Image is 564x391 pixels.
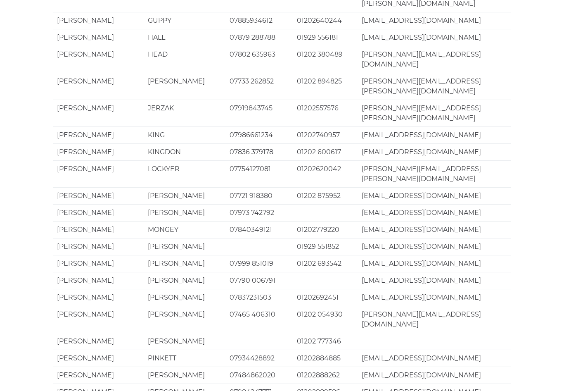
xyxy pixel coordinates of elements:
[225,126,293,143] td: 07986661234
[358,238,511,255] td: [EMAIL_ADDRESS][DOMAIN_NAME]
[358,204,511,221] td: [EMAIL_ADDRESS][DOMAIN_NAME]
[144,238,225,255] td: [PERSON_NAME]
[358,187,511,204] td: [EMAIL_ADDRESS][DOMAIN_NAME]
[358,29,511,46] td: [EMAIL_ADDRESS][DOMAIN_NAME]
[293,367,358,384] td: 01202888262
[144,289,225,306] td: [PERSON_NAME]
[144,100,225,126] td: JERZAK
[293,333,358,350] td: 01202 777346
[358,46,511,73] td: [PERSON_NAME][EMAIL_ADDRESS][DOMAIN_NAME]
[293,73,358,100] td: 01202 894825
[293,238,358,255] td: 01929 551852
[293,187,358,204] td: 01202 875952
[225,289,293,306] td: 07837231503
[225,306,293,333] td: 07465 406310
[358,160,511,187] td: [PERSON_NAME][EMAIL_ADDRESS][PERSON_NAME][DOMAIN_NAME]
[225,143,293,160] td: 07836 379178
[225,187,293,204] td: 07721 918380
[53,46,144,73] td: [PERSON_NAME]
[358,126,511,143] td: [EMAIL_ADDRESS][DOMAIN_NAME]
[293,100,358,126] td: 01202557576
[144,204,225,221] td: [PERSON_NAME]
[225,46,293,73] td: 07802 635963
[53,73,144,100] td: [PERSON_NAME]
[293,126,358,143] td: 01202740957
[358,272,511,289] td: [EMAIL_ADDRESS][DOMAIN_NAME]
[53,289,144,306] td: [PERSON_NAME]
[358,289,511,306] td: [EMAIL_ADDRESS][DOMAIN_NAME]
[144,126,225,143] td: KING
[53,272,144,289] td: [PERSON_NAME]
[144,187,225,204] td: [PERSON_NAME]
[358,306,511,333] td: [PERSON_NAME][EMAIL_ADDRESS][DOMAIN_NAME]
[293,255,358,272] td: 01202 693542
[144,73,225,100] td: [PERSON_NAME]
[53,126,144,143] td: [PERSON_NAME]
[53,255,144,272] td: [PERSON_NAME]
[225,204,293,221] td: 07973 742792
[225,272,293,289] td: 07790 006791
[293,143,358,160] td: 01202 600617
[144,221,225,238] td: MONGEY
[358,100,511,126] td: [PERSON_NAME][EMAIL_ADDRESS][PERSON_NAME][DOMAIN_NAME]
[225,73,293,100] td: 07733 262852
[225,350,293,367] td: 07934428892
[53,204,144,221] td: [PERSON_NAME]
[144,143,225,160] td: KINGDON
[293,46,358,73] td: 01202 380489
[225,255,293,272] td: 07999 851019
[225,367,293,384] td: 07484862020
[358,143,511,160] td: [EMAIL_ADDRESS][DOMAIN_NAME]
[293,350,358,367] td: 01202884885
[53,350,144,367] td: [PERSON_NAME]
[144,12,225,29] td: GUPPY
[225,12,293,29] td: 07885934612
[144,272,225,289] td: [PERSON_NAME]
[225,160,293,187] td: 07754127081
[358,12,511,29] td: [EMAIL_ADDRESS][DOMAIN_NAME]
[293,160,358,187] td: 01202620042
[53,160,144,187] td: [PERSON_NAME]
[144,255,225,272] td: [PERSON_NAME]
[358,255,511,272] td: [EMAIL_ADDRESS][DOMAIN_NAME]
[225,29,293,46] td: 07879 288788
[293,12,358,29] td: 01202640244
[144,306,225,333] td: [PERSON_NAME]
[53,367,144,384] td: [PERSON_NAME]
[225,221,293,238] td: 07840349121
[53,306,144,333] td: [PERSON_NAME]
[53,333,144,350] td: [PERSON_NAME]
[358,350,511,367] td: [EMAIL_ADDRESS][DOMAIN_NAME]
[53,143,144,160] td: [PERSON_NAME]
[358,221,511,238] td: [EMAIL_ADDRESS][DOMAIN_NAME]
[53,238,144,255] td: [PERSON_NAME]
[293,306,358,333] td: 01202 054930
[358,367,511,384] td: [EMAIL_ADDRESS][DOMAIN_NAME]
[293,289,358,306] td: 01202692451
[225,100,293,126] td: 07919843745
[293,221,358,238] td: 01202779220
[144,29,225,46] td: HALL
[293,29,358,46] td: 01929 556181
[144,367,225,384] td: [PERSON_NAME]
[53,187,144,204] td: [PERSON_NAME]
[53,12,144,29] td: [PERSON_NAME]
[144,160,225,187] td: LOCKYER
[144,46,225,73] td: HEAD
[53,221,144,238] td: [PERSON_NAME]
[144,350,225,367] td: PINKETT
[358,73,511,100] td: [PERSON_NAME][EMAIL_ADDRESS][PERSON_NAME][DOMAIN_NAME]
[144,333,225,350] td: [PERSON_NAME]
[53,29,144,46] td: [PERSON_NAME]
[53,100,144,126] td: [PERSON_NAME]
